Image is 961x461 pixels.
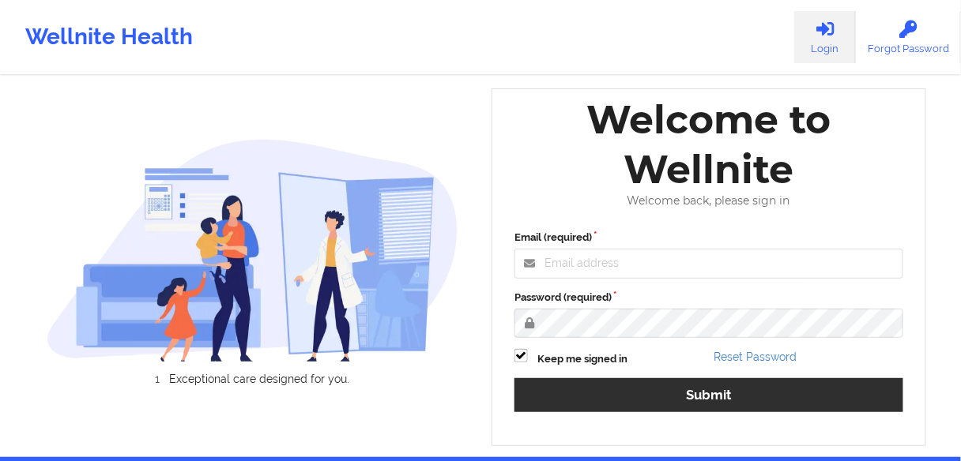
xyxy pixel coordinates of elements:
a: Forgot Password [856,11,961,63]
a: Reset Password [714,350,797,363]
label: Password (required) [514,290,903,305]
button: Submit [514,378,903,412]
a: Login [794,11,856,63]
input: Email address [514,249,903,279]
label: Email (required) [514,230,903,245]
img: wellnite-auth-hero_200.c722682e.png [47,138,459,362]
label: Keep me signed in [537,351,627,367]
div: Welcome to Wellnite [503,95,914,194]
li: Exceptional care designed for you. [60,373,458,385]
div: Welcome back, please sign in [503,194,914,208]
